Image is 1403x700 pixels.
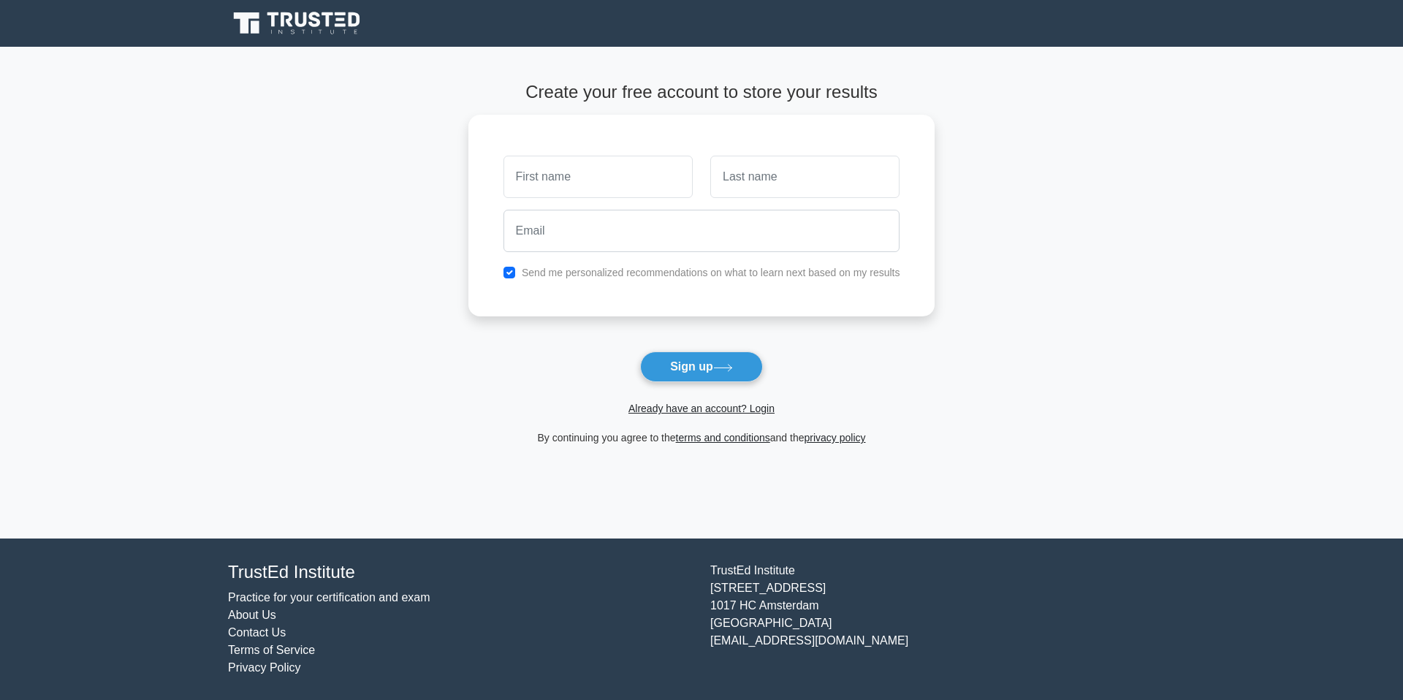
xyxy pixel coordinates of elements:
a: Terms of Service [228,644,315,656]
button: Sign up [640,351,763,382]
a: privacy policy [805,432,866,444]
label: Send me personalized recommendations on what to learn next based on my results [522,267,900,278]
a: About Us [228,609,276,621]
a: Privacy Policy [228,661,301,674]
div: By continuing you agree to the and the [460,429,944,446]
h4: TrustEd Institute [228,562,693,583]
a: Already have an account? Login [628,403,775,414]
h4: Create your free account to store your results [468,82,935,103]
input: Last name [710,156,900,198]
a: Practice for your certification and exam [228,591,430,604]
a: terms and conditions [676,432,770,444]
input: Email [503,210,900,252]
div: TrustEd Institute [STREET_ADDRESS] 1017 HC Amsterdam [GEOGRAPHIC_DATA] [EMAIL_ADDRESS][DOMAIN_NAME] [701,562,1184,677]
a: Contact Us [228,626,286,639]
input: First name [503,156,693,198]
